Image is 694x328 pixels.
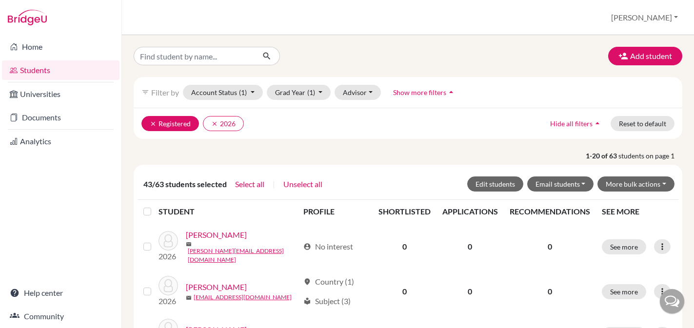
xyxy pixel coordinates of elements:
td: 0 [436,223,504,270]
span: | [273,178,275,190]
th: RECOMMENDATIONS [504,200,596,223]
td: 0 [436,270,504,313]
span: Help [22,7,42,16]
a: Students [2,60,119,80]
p: 0 [510,241,590,252]
img: Bridge-U [8,10,47,25]
span: (1) [307,88,315,96]
a: Community [2,307,119,326]
button: Unselect all [283,178,323,191]
th: PROFILE [297,200,373,223]
a: [PERSON_NAME] [186,229,247,241]
span: location_on [303,278,311,286]
button: Add student [608,47,682,65]
a: Analytics [2,132,119,151]
button: Advisor [335,85,381,100]
div: No interest [303,241,353,252]
th: STUDENT [159,200,298,223]
a: Home [2,37,119,57]
a: [EMAIL_ADDRESS][DOMAIN_NAME] [194,293,292,302]
a: Universities [2,84,119,104]
span: 43/63 students selected [143,178,227,190]
span: students on page 1 [618,151,682,161]
button: More bulk actions [597,176,674,192]
span: local_library [303,297,311,305]
div: Country (1) [303,276,354,288]
button: Show more filtersarrow_drop_up [385,85,464,100]
i: arrow_drop_up [593,118,602,128]
button: clearRegistered [141,116,199,131]
a: Help center [2,283,119,303]
th: SHORTLISTED [373,200,436,223]
span: Show more filters [393,88,446,96]
th: APPLICATIONS [436,200,504,223]
img: Bauer, Lili [159,276,178,295]
p: 0 [510,286,590,297]
button: Reset to default [611,116,674,131]
p: 2026 [159,295,178,307]
span: (1) [239,88,247,96]
button: [PERSON_NAME] [607,8,682,27]
span: account_circle [303,243,311,251]
a: Documents [2,108,119,127]
button: Edit students [467,176,523,192]
div: Subject (3) [303,295,351,307]
button: Grad Year(1) [267,85,331,100]
span: mail [186,241,192,247]
button: See more [602,284,646,299]
td: 0 [373,270,436,313]
span: Filter by [151,88,179,97]
button: See more [602,239,646,254]
i: clear [150,120,157,127]
span: mail [186,295,192,301]
button: Account Status(1) [183,85,263,100]
button: clear2026 [203,116,244,131]
i: clear [211,120,218,127]
td: 0 [373,223,436,270]
i: arrow_drop_up [446,87,456,97]
button: Select all [235,178,265,191]
img: Baldwin, Kathryn [159,231,178,251]
a: [PERSON_NAME][EMAIL_ADDRESS][DOMAIN_NAME] [188,247,299,264]
button: Email students [527,176,594,192]
i: filter_list [141,88,149,96]
input: Find student by name... [134,47,255,65]
p: 2026 [159,251,178,262]
span: Hide all filters [550,119,593,128]
button: Hide all filtersarrow_drop_up [542,116,611,131]
a: [PERSON_NAME] [186,281,247,293]
th: SEE MORE [596,200,678,223]
strong: 1-20 of 63 [586,151,618,161]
